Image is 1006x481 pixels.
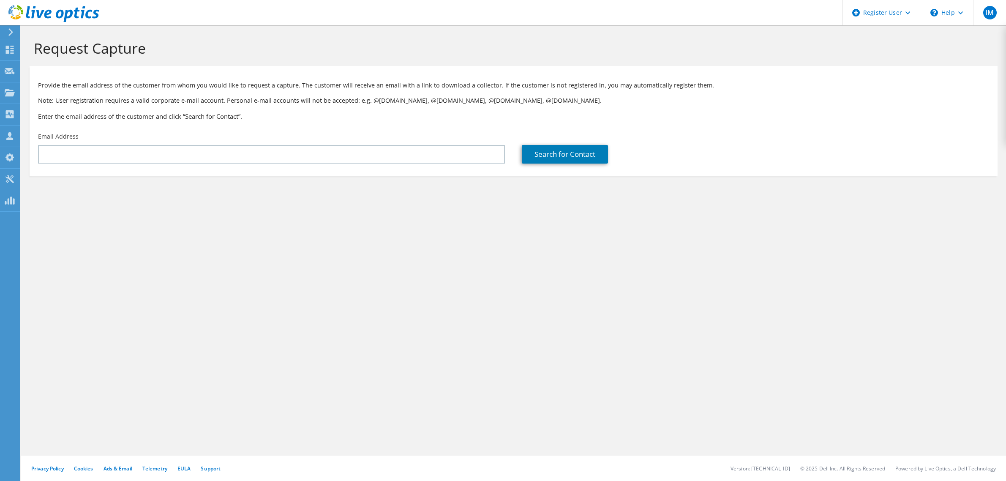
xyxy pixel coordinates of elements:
[31,465,64,472] a: Privacy Policy
[38,112,989,121] h3: Enter the email address of the customer and click “Search for Contact”.
[800,465,885,472] li: © 2025 Dell Inc. All Rights Reserved
[983,6,997,19] span: IM
[731,465,790,472] li: Version: [TECHNICAL_ID]
[201,465,221,472] a: Support
[177,465,191,472] a: EULA
[74,465,93,472] a: Cookies
[38,132,79,141] label: Email Address
[104,465,132,472] a: Ads & Email
[38,96,989,105] p: Note: User registration requires a valid corporate e-mail account. Personal e-mail accounts will ...
[34,39,989,57] h1: Request Capture
[142,465,167,472] a: Telemetry
[522,145,608,164] a: Search for Contact
[930,9,938,16] svg: \n
[38,81,989,90] p: Provide the email address of the customer from whom you would like to request a capture. The cust...
[895,465,996,472] li: Powered by Live Optics, a Dell Technology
